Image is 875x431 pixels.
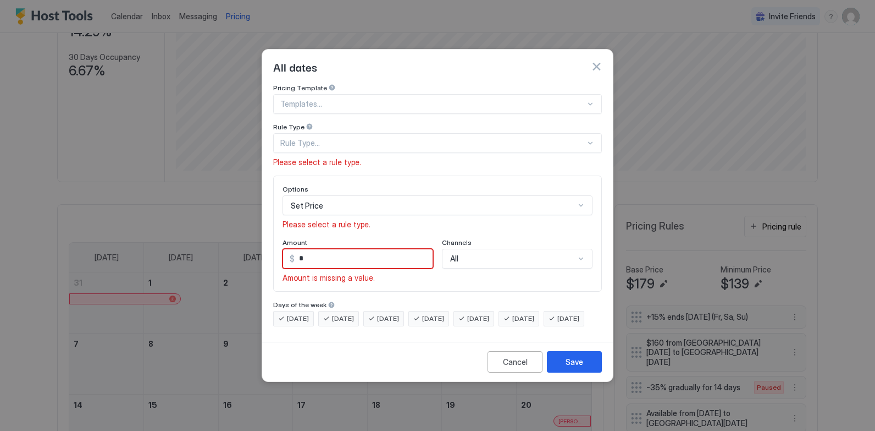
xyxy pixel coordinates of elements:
span: All dates [273,58,317,75]
span: $ [290,254,295,264]
span: Channels [442,238,472,247]
span: Rule Type [273,123,304,131]
span: Options [283,185,308,193]
span: [DATE] [512,314,534,324]
span: [DATE] [332,314,354,324]
div: Cancel [503,356,528,368]
iframe: Intercom live chat [11,394,37,420]
span: Please select a rule type. [283,220,370,230]
input: Input Field [295,249,433,268]
span: [DATE] [287,314,309,324]
span: Set Price [291,201,323,211]
span: Amount [283,238,307,247]
span: [DATE] [557,314,579,324]
span: [DATE] [467,314,489,324]
div: Save [566,356,583,368]
span: Amount is missing a value. [283,273,375,283]
span: Pricing Template [273,84,327,92]
span: Please select a rule type. [273,157,361,167]
button: Save [547,351,602,373]
span: [DATE] [377,314,399,324]
span: Days of the week [273,301,326,309]
span: All [450,254,458,264]
span: [DATE] [422,314,444,324]
button: Cancel [488,351,542,373]
div: Rule Type... [280,138,585,148]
